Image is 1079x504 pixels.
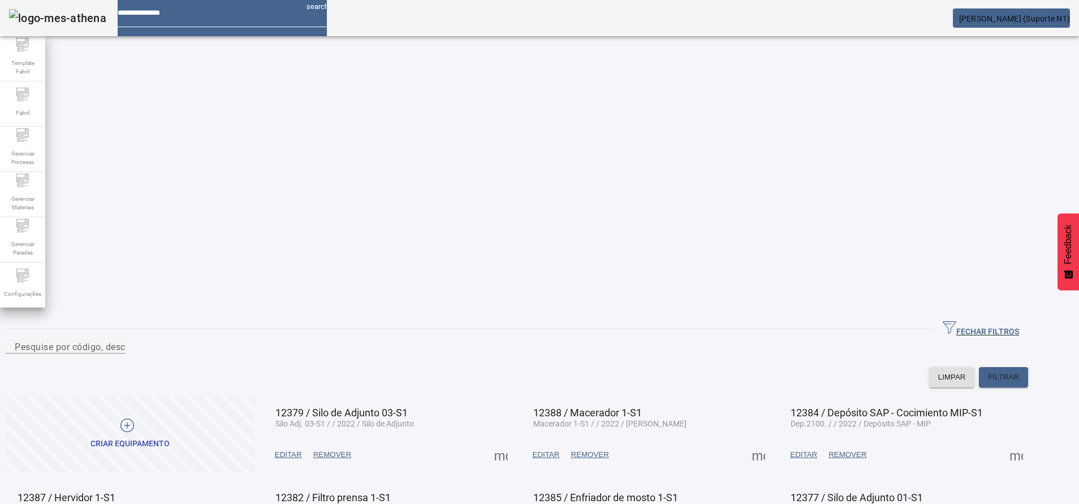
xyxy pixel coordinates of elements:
[938,372,966,383] span: LIMPAR
[90,438,170,450] div: CRIAR EQUIPAMENTO
[565,445,614,465] button: REMOVER
[308,445,357,465] button: REMOVER
[15,341,383,352] mat-label: Pesquise por código, descrição, descrição abreviada, capacidade ou ano de fabricação
[275,407,408,419] span: 12379 / Silo de Adjunto 03-S1
[527,445,566,465] button: EDITAR
[12,105,33,120] span: Fabril
[1,286,45,301] span: Configurações
[313,449,351,460] span: REMOVER
[1058,213,1079,290] button: Feedback - Mostrar pesquisa
[791,407,983,419] span: 12384 / Depósito SAP - Cocimiento MIP-S1
[6,146,40,170] span: Gerenciar Processo
[979,367,1028,387] button: FILTRAR
[943,321,1019,338] span: FECHAR FILTROS
[275,419,414,428] span: Silo Adj. 03-S1 / / 2022 / Silo de Adjunto
[6,191,40,215] span: Gerenciar Materiais
[275,492,391,503] span: 12382 / Filtro prensa 1-S1
[823,445,872,465] button: REMOVER
[748,445,769,465] button: Mais
[988,372,1019,383] span: FILTRAR
[791,419,931,428] span: Dep.2100. / / 2022 / Depósito SAP - MIP
[533,407,642,419] span: 12388 / Macerador 1-S1
[571,449,608,460] span: REMOVER
[784,445,823,465] button: EDITAR
[934,319,1028,339] button: FECHAR FILTROS
[828,449,866,460] span: REMOVER
[533,419,687,428] span: Macerador 1-S1 / / 2022 / [PERSON_NAME]
[1006,445,1026,465] button: Mais
[269,445,308,465] button: EDITAR
[491,445,511,465] button: Mais
[6,236,40,260] span: Gerenciar Paradas
[9,9,106,27] img: logo-mes-athena
[533,492,678,503] span: 12385 / Enfriador de mosto 1-S1
[533,449,560,460] span: EDITAR
[6,396,255,472] button: CRIAR EQUIPAMENTO
[929,367,975,387] button: LIMPAR
[18,492,115,503] span: 12387 / Hervidor 1-S1
[275,449,302,460] span: EDITAR
[6,55,40,79] span: Template Fabril
[1063,225,1073,264] span: Feedback
[790,449,817,460] span: EDITAR
[791,492,923,503] span: 12377 / Silo de Adjunto 01-S1
[959,14,1071,23] span: [PERSON_NAME] (Suporte N1)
